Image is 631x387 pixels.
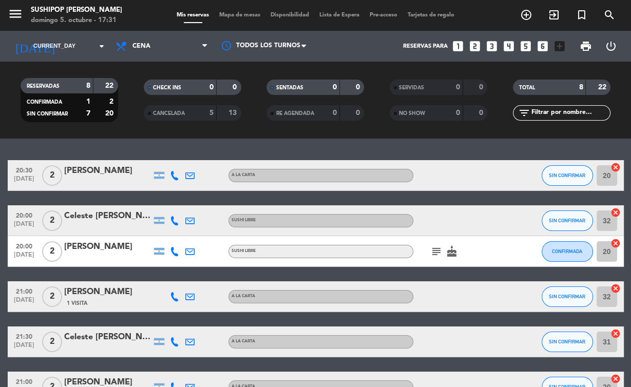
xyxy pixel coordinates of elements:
strong: 20 [105,110,116,117]
strong: 0 [479,109,485,117]
span: [DATE] [11,176,37,187]
span: TOTAL [519,85,535,90]
div: Celeste [PERSON_NAME] [64,209,151,223]
strong: 22 [105,82,116,89]
button: SIN CONFIRMAR [542,210,593,231]
i: cancel [610,162,621,172]
span: 20:00 [11,209,37,221]
button: SIN CONFIRMAR [542,165,593,186]
strong: 0 [479,84,485,91]
span: Mis reservas [171,12,214,18]
span: A LA CARTA [232,339,255,343]
span: SUSHI LIBRE [232,218,256,222]
i: looks_two [468,40,482,53]
span: 21:00 [11,375,37,387]
strong: 2 [109,98,116,105]
div: [PERSON_NAME] [64,164,151,178]
span: print [580,40,592,52]
span: SIN CONFIRMAR [549,218,585,223]
span: [DATE] [11,342,37,354]
button: SIN CONFIRMAR [542,286,593,307]
span: 1 Visita [67,299,87,307]
div: Sushipop [PERSON_NAME] [31,5,122,15]
strong: 8 [579,84,583,91]
strong: 0 [356,84,362,91]
strong: 7 [86,110,90,117]
div: Celeste [PERSON_NAME] [64,331,151,344]
span: WALK IN [540,6,568,24]
span: NO SHOW [399,111,425,116]
span: CANCELADA [153,111,185,116]
strong: 13 [228,109,239,117]
i: subject [430,245,443,258]
span: Reservas para [403,43,448,50]
i: menu [8,6,23,22]
strong: 1 [86,98,90,105]
span: A LA CARTA [232,294,255,298]
i: cancel [610,238,621,248]
span: 20:30 [11,164,37,176]
strong: 0 [233,84,239,91]
i: cancel [610,283,621,294]
span: 2 [42,165,62,186]
span: RESERVADAS [27,84,60,89]
i: looks_3 [485,40,499,53]
span: [DATE] [11,297,37,308]
button: menu [8,6,23,25]
i: looks_6 [536,40,549,53]
span: 21:30 [11,330,37,342]
strong: 0 [456,109,460,117]
button: SIN CONFIRMAR [542,332,593,352]
span: Lista de Espera [314,12,365,18]
div: [PERSON_NAME] [64,240,151,254]
span: 20:00 [11,240,37,251]
span: CONFIRMADA [552,248,582,254]
input: Filtrar por nombre... [530,107,610,119]
i: filter_list [518,107,530,119]
button: CONFIRMADA [542,241,593,262]
i: looks_one [451,40,465,53]
span: RESERVAR MESA [512,6,540,24]
span: 21:00 [11,285,37,297]
strong: 0 [456,84,460,91]
span: RE AGENDADA [276,111,314,116]
span: Cena [132,43,150,50]
strong: 22 [598,84,608,91]
i: search [603,9,616,21]
span: SIN CONFIRMAR [549,172,585,178]
i: cancel [610,374,621,384]
i: looks_5 [519,40,532,53]
span: Reserva especial [568,6,596,24]
i: add_circle_outline [520,9,532,21]
strong: 8 [86,82,90,89]
i: looks_4 [502,40,515,53]
span: SUSHI LIBRE [232,249,256,253]
span: [DATE] [11,251,37,263]
strong: 0 [333,84,337,91]
span: SERVIDAS [399,85,424,90]
span: CURRENT_DAY [33,42,75,51]
span: Mapa de mesas [214,12,265,18]
i: exit_to_app [548,9,560,21]
span: CHECK INS [153,85,181,90]
span: SIN CONFIRMAR [549,294,585,299]
i: [DATE] [8,35,62,57]
strong: 0 [356,109,362,117]
div: [PERSON_NAME] [64,285,151,299]
span: Tarjetas de regalo [403,12,460,18]
i: turned_in_not [576,9,588,21]
i: cancel [610,328,621,339]
span: SENTADAS [276,85,303,90]
i: cancel [610,207,621,218]
span: Pre-acceso [365,12,403,18]
span: [DATE] [11,221,37,233]
span: BUSCAR [596,6,623,24]
strong: 0 [333,109,337,117]
div: LOG OUT [598,31,623,62]
i: power_settings_new [605,40,617,52]
i: cake [446,245,458,258]
span: Disponibilidad [265,12,314,18]
i: arrow_drop_down [95,40,108,52]
strong: 5 [209,109,214,117]
div: domingo 5. octubre - 17:31 [31,15,122,26]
